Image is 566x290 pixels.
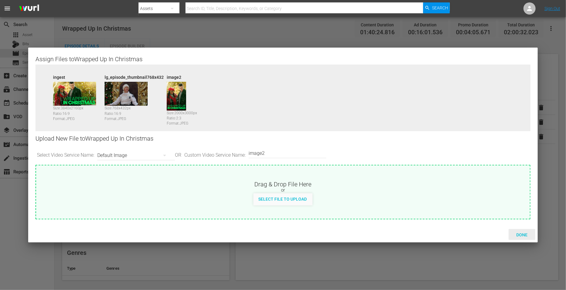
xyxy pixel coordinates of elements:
[105,82,148,106] img: lg_episode_thumbnail768x432_v1.jpeg
[97,147,172,164] div: Default Image
[15,2,44,16] img: ans4CAIJ8jUAAAAAAAAAAAAAAAAAAAAAAAAgQb4GAAAAAAAAAAAAAAAAAAAAAAAAJMjXAAAAAAAAAAAAAAAAAAAAAAAAgAT5G...
[511,232,532,237] span: Done
[167,82,186,111] img: 24454832-image2_v1.jpg
[35,152,96,159] span: Select Video Service Name:
[4,5,11,12] span: menu
[167,74,215,78] div: image2
[253,193,312,204] button: Select File to Upload
[105,106,164,118] div: Size: 768 x 432 px Ratio: 16:9 Format: JPEG
[509,229,535,240] button: Done
[432,2,448,13] span: Search
[53,106,102,118] div: Size: 3840 x 2160 px Ratio: 16:9 Format: JPEG
[253,197,312,202] span: Select File to Upload
[167,111,215,123] div: Size: 2000 x 3000 px Ratio: 2:3 Format: JPEG
[35,131,530,146] div: Upload New File to Wrapped Up In Christmas
[105,74,164,78] div: lg_episode_thumbnail768x432
[35,55,530,62] div: Assign Files to Wrapped Up In Christmas
[36,180,530,187] div: Drag & Drop File Here
[53,82,96,106] img: 24454832-ingest_v1.jpg
[183,152,247,159] span: Custom Video Service Name:
[173,152,183,159] span: OR
[544,6,560,11] a: Sign Out
[53,74,102,78] div: ingest
[423,2,450,13] button: Search
[36,187,530,193] div: or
